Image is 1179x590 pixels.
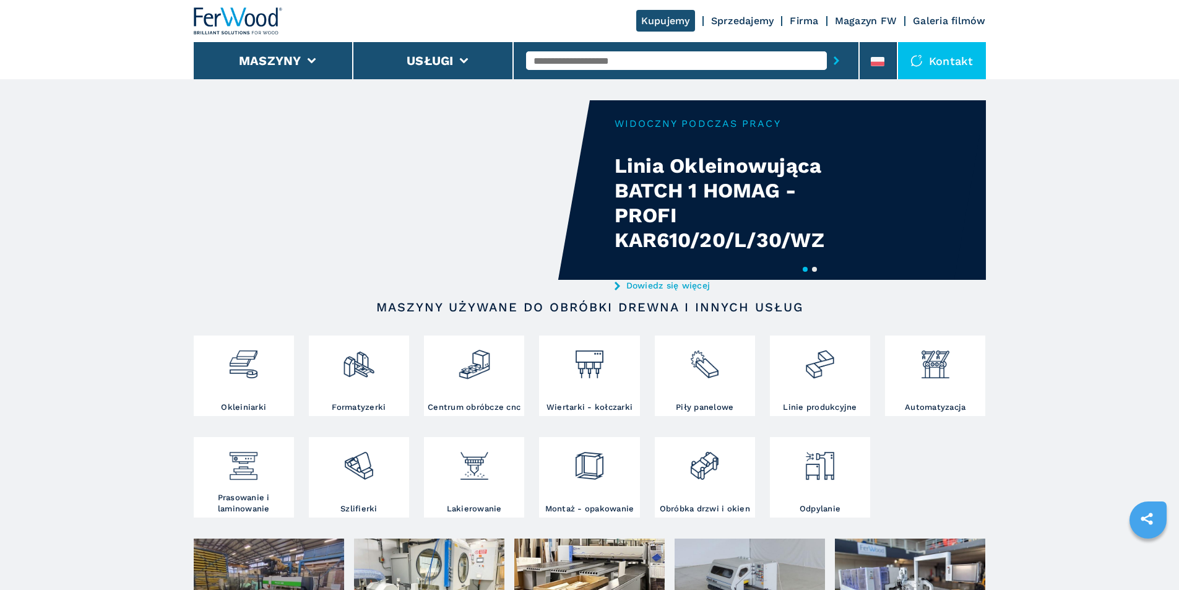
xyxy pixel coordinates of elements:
[919,339,952,381] img: automazione.png
[1126,534,1170,581] iframe: Chat
[655,437,755,518] a: Obróbka drzwi i okien
[688,339,721,381] img: sezionatrici_2.png
[770,336,870,416] a: Linie produkcyjne
[910,54,923,67] img: Kontakt
[194,437,294,518] a: Prasowanie i laminowanie
[573,339,606,381] img: foratrici_inseritrici_2.png
[197,492,291,514] h3: Prasowanie i laminowanie
[309,336,409,416] a: Formatyzerki
[194,336,294,416] a: Okleiniarki
[194,100,590,280] video: Your browser does not support the video tag.
[885,336,985,416] a: Automatyzacja
[424,437,524,518] a: Lakierowanie
[783,402,857,413] h3: Linie produkcyjne
[342,440,375,482] img: levigatrici_2.png
[711,15,774,27] a: Sprzedajemy
[803,440,836,482] img: aspirazione_1.png
[340,503,378,514] h3: Szlifierki
[227,440,260,482] img: pressa-strettoia.png
[458,440,491,482] img: verniciatura_1.png
[800,503,840,514] h3: Odpylanie
[221,402,266,413] h3: Okleiniarki
[239,53,301,68] button: Maszyny
[428,402,520,413] h3: Centrum obróbcze cnc
[615,280,857,290] a: Dowiedz się więcej
[573,440,606,482] img: montaggio_imballaggio_2.png
[636,10,695,32] a: Kupujemy
[342,339,375,381] img: squadratrici_2.png
[233,300,946,315] h2: Maszyny używane do obróbki drewna i innych usług
[660,503,750,514] h3: Obróbka drzwi i okien
[539,437,639,518] a: Montaż - opakowanie
[812,267,817,272] button: 2
[546,402,633,413] h3: Wiertarki - kołczarki
[458,339,491,381] img: centro_di_lavoro_cnc_2.png
[905,402,965,413] h3: Automatyzacja
[770,437,870,518] a: Odpylanie
[539,336,639,416] a: Wiertarki - kołczarki
[803,339,836,381] img: linee_di_produzione_2.png
[545,503,634,514] h3: Montaż - opakowanie
[655,336,755,416] a: Piły panelowe
[424,336,524,416] a: Centrum obróbcze cnc
[676,402,733,413] h3: Piły panelowe
[790,15,818,27] a: Firma
[835,15,897,27] a: Magazyn FW
[803,267,808,272] button: 1
[309,437,409,518] a: Szlifierki
[332,402,386,413] h3: Formatyzerki
[1131,503,1162,534] a: sharethis
[227,339,260,381] img: bordatrici_1.png
[913,15,986,27] a: Galeria filmów
[827,46,846,75] button: submit-button
[194,7,283,35] img: Ferwood
[688,440,721,482] img: lavorazione_porte_finestre_2.png
[447,503,502,514] h3: Lakierowanie
[898,42,986,79] div: Kontakt
[407,53,454,68] button: Usługi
